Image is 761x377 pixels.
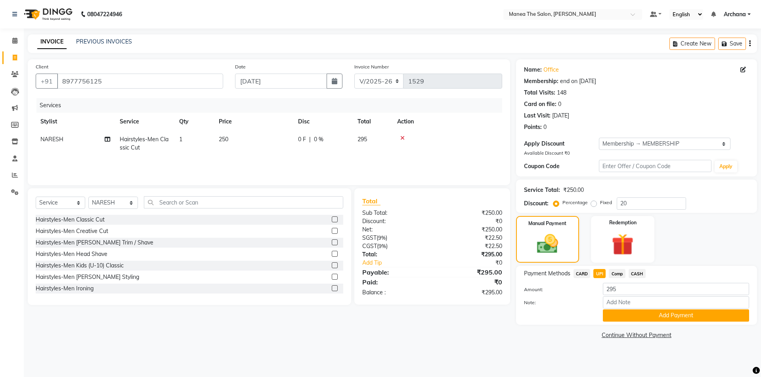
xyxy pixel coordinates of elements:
[362,234,377,241] span: SGST
[120,136,168,151] span: Hairstyles-Men Classic Cut
[36,74,58,89] button: +91
[356,234,432,242] div: ( )
[524,140,599,148] div: Apply Discount
[518,331,755,339] a: Continue Without Payment
[669,38,715,50] button: Create New
[36,63,48,70] label: Client
[524,186,560,194] div: Service Total:
[87,3,122,25] b: 08047224946
[563,186,584,194] div: ₹250.00
[432,225,508,234] div: ₹250.00
[356,225,432,234] div: Net:
[36,216,105,224] div: Hairstyles-Men Classic Cut
[378,235,386,241] span: 9%
[174,113,214,131] th: Qty
[524,89,555,97] div: Total Visits:
[358,136,367,143] span: 295
[524,77,558,85] div: Membership:
[356,259,445,267] a: Add Tip
[629,269,646,278] span: CASH
[432,242,508,250] div: ₹22.50
[309,135,311,144] span: |
[715,161,737,172] button: Apply
[605,231,641,258] img: _gift.svg
[76,38,132,45] a: PREVIOUS INVOICES
[524,66,542,74] div: Name:
[298,135,306,144] span: 0 F
[40,136,63,143] span: NARESH
[445,259,508,267] div: ₹0
[36,113,115,131] th: Stylist
[543,123,547,131] div: 0
[356,288,432,297] div: Balance :
[356,242,432,250] div: ( )
[354,63,389,70] label: Invoice Number
[432,288,508,297] div: ₹295.00
[609,269,625,278] span: Comp
[524,269,570,278] span: Payment Methods
[36,273,139,281] div: Hairstyles-Men [PERSON_NAME] Styling
[37,35,67,49] a: INVOICE
[36,98,508,113] div: Services
[574,269,591,278] span: CARD
[36,227,108,235] div: Hairstyles-Men Creative Cut
[36,250,107,258] div: Hairstyles-Men Head Shave
[603,296,749,309] input: Add Note
[219,136,228,143] span: 250
[603,309,749,322] button: Add Payment
[36,239,153,247] div: Hairstyles-Men [PERSON_NAME] Trim / Shave
[524,123,542,131] div: Points:
[362,197,380,205] span: Total
[599,160,711,172] input: Enter Offer / Coupon Code
[36,261,124,270] div: Hairstyles-Men Kids (U-10) Classic
[36,284,94,293] div: Hairstyles-Men Ironing
[179,136,182,143] span: 1
[718,38,746,50] button: Save
[562,199,588,206] label: Percentage
[379,243,386,249] span: 9%
[356,250,432,259] div: Total:
[356,217,432,225] div: Discount:
[432,209,508,217] div: ₹250.00
[115,113,174,131] th: Service
[560,77,596,85] div: end on [DATE]
[524,162,599,171] div: Coupon Code
[235,63,246,70] label: Date
[356,209,432,217] div: Sub Total:
[432,267,508,277] div: ₹295.00
[593,269,606,278] span: UPI
[557,89,566,97] div: 148
[293,113,353,131] th: Disc
[528,220,566,227] label: Manual Payment
[144,196,343,208] input: Search or Scan
[314,135,323,144] span: 0 %
[530,232,565,256] img: _cash.svg
[20,3,75,25] img: logo
[432,217,508,225] div: ₹0
[432,234,508,242] div: ₹22.50
[353,113,392,131] th: Total
[356,267,432,277] div: Payable:
[214,113,293,131] th: Price
[524,112,551,120] div: Last Visit:
[392,113,502,131] th: Action
[362,242,377,250] span: CGST
[432,277,508,287] div: ₹0
[524,199,549,208] div: Discount:
[552,112,569,120] div: [DATE]
[543,66,559,74] a: Office
[558,100,561,108] div: 0
[724,10,746,19] span: Archana
[57,74,223,89] input: Search by Name/Mobile/Email/Code
[524,150,749,157] div: Available Discount ₹0
[518,286,597,293] label: Amount:
[600,199,612,206] label: Fixed
[609,219,637,226] label: Redemption
[603,283,749,295] input: Amount
[356,277,432,287] div: Paid:
[524,100,556,108] div: Card on file:
[432,250,508,259] div: ₹295.00
[518,299,597,306] label: Note:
